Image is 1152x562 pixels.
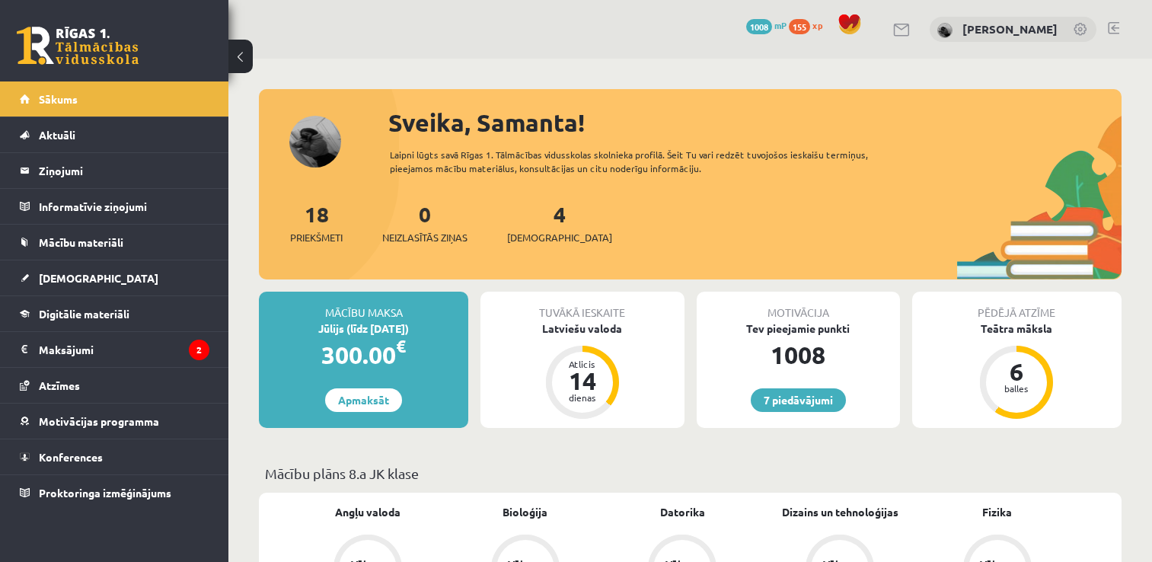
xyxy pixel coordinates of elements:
a: 7 piedāvājumi [751,388,846,412]
div: Sveika, Samanta! [388,104,1122,141]
a: Apmaksāt [325,388,402,412]
span: [DEMOGRAPHIC_DATA] [39,271,158,285]
a: Datorika [660,504,705,520]
a: Dizains un tehnoloģijas [782,504,898,520]
span: 155 [789,19,810,34]
a: Motivācijas programma [20,404,209,439]
i: 2 [189,340,209,360]
span: Aktuāli [39,128,75,142]
a: Fizika [982,504,1012,520]
div: Tuvākā ieskaite [480,292,684,321]
div: Pēdējā atzīme [912,292,1122,321]
a: 155 xp [789,19,830,31]
a: Digitālie materiāli [20,296,209,331]
div: Mācību maksa [259,292,468,321]
a: Mācību materiāli [20,225,209,260]
span: Proktoringa izmēģinājums [39,486,171,500]
div: Laipni lūgts savā Rīgas 1. Tālmācības vidusskolas skolnieka profilā. Šeit Tu vari redzēt tuvojošo... [390,148,908,175]
span: Neizlasītās ziņas [382,230,468,245]
a: Atzīmes [20,368,209,403]
a: 4[DEMOGRAPHIC_DATA] [507,200,612,245]
a: Teātra māksla 6 balles [912,321,1122,421]
a: Angļu valoda [335,504,400,520]
span: mP [774,19,787,31]
div: 300.00 [259,337,468,373]
p: Mācību plāns 8.a JK klase [265,463,1115,484]
div: dienas [560,393,605,402]
span: Atzīmes [39,378,80,392]
a: Informatīvie ziņojumi [20,189,209,224]
a: Rīgas 1. Tālmācības vidusskola [17,27,139,65]
img: Samanta Dakša [937,23,953,38]
span: Priekšmeti [290,230,343,245]
span: xp [812,19,822,31]
span: € [396,335,406,357]
a: 1008 mP [746,19,787,31]
div: Tev pieejamie punkti [697,321,900,337]
span: Sākums [39,92,78,106]
legend: Informatīvie ziņojumi [39,189,209,224]
a: Aktuāli [20,117,209,152]
span: [DEMOGRAPHIC_DATA] [507,230,612,245]
div: 6 [994,359,1039,384]
legend: Ziņojumi [39,153,209,188]
span: Konferences [39,450,103,464]
div: balles [994,384,1039,393]
a: 18Priekšmeti [290,200,343,245]
span: Mācību materiāli [39,235,123,249]
a: Maksājumi2 [20,332,209,367]
a: Proktoringa izmēģinājums [20,475,209,510]
a: Konferences [20,439,209,474]
a: [DEMOGRAPHIC_DATA] [20,260,209,295]
a: Latviešu valoda Atlicis 14 dienas [480,321,684,421]
span: Digitālie materiāli [39,307,129,321]
a: [PERSON_NAME] [962,21,1058,37]
legend: Maksājumi [39,332,209,367]
div: Atlicis [560,359,605,369]
div: 14 [560,369,605,393]
div: 1008 [697,337,900,373]
a: Bioloģija [503,504,547,520]
div: Latviešu valoda [480,321,684,337]
a: Ziņojumi [20,153,209,188]
a: Sākums [20,81,209,117]
span: Motivācijas programma [39,414,159,428]
span: 1008 [746,19,772,34]
div: Motivācija [697,292,900,321]
a: 0Neizlasītās ziņas [382,200,468,245]
div: Teātra māksla [912,321,1122,337]
div: Jūlijs (līdz [DATE]) [259,321,468,337]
